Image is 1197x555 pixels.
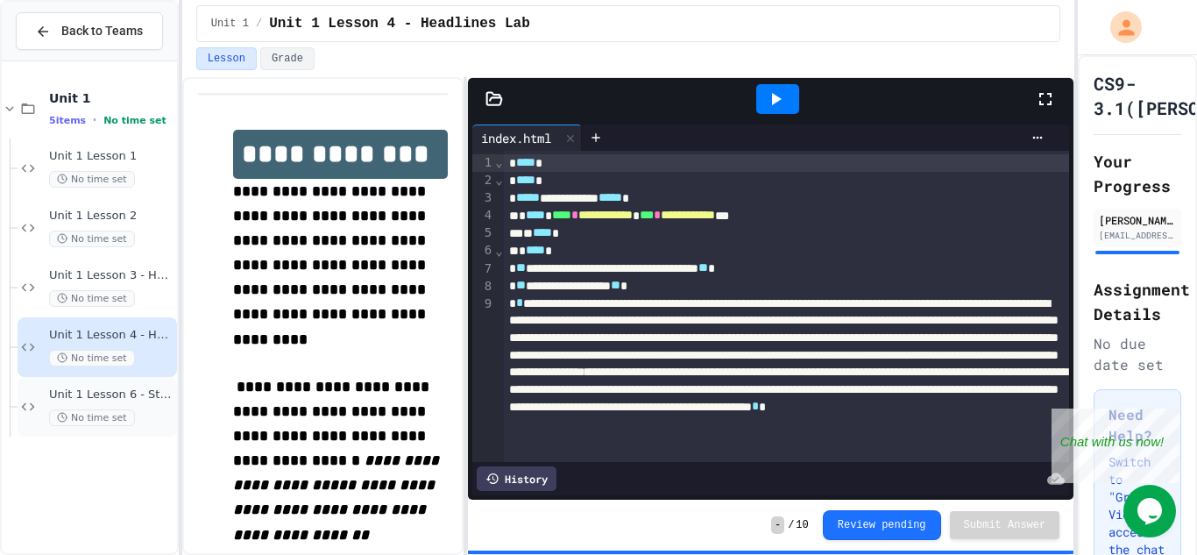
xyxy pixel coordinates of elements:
button: Back to Teams [16,12,163,50]
span: Fold line [494,244,503,258]
span: Back to Teams [61,22,143,40]
span: No time set [49,290,135,307]
span: / [788,518,794,532]
div: 1 [472,154,494,172]
div: [EMAIL_ADDRESS][DOMAIN_NAME] [1099,229,1176,242]
div: 6 [472,242,494,260]
div: [PERSON_NAME] [1099,212,1176,228]
button: Review pending [823,510,941,540]
iframe: chat widget [1123,485,1179,537]
span: No time set [49,171,135,188]
div: History [477,466,556,491]
span: • [93,113,96,127]
button: Lesson [196,47,257,70]
span: Unit 1 [211,17,249,31]
span: Unit 1 Lesson 1 [49,149,174,164]
div: 5 [472,224,494,242]
span: 5 items [49,115,86,126]
h2: Your Progress [1094,149,1181,198]
span: - [771,516,784,534]
div: 3 [472,189,494,207]
span: Fold line [494,155,503,169]
span: Fold line [494,173,503,187]
span: 10 [796,518,808,532]
iframe: chat widget [1052,409,1179,483]
span: / [256,17,262,31]
span: Unit 1 Lesson 2 [49,209,174,224]
div: My Account [1092,7,1146,47]
div: index.html [472,129,560,147]
span: Submit Answer [964,518,1046,532]
button: Submit Answer [950,511,1060,539]
span: Unit 1 Lesson 4 - Headlines Lab [269,13,530,34]
h3: Need Help? [1108,404,1166,446]
span: No time set [49,350,135,366]
span: No time set [49,231,135,247]
div: 8 [472,278,494,295]
div: 4 [472,207,494,224]
span: Unit 1 [49,90,174,106]
span: Unit 1 Lesson 6 - Stations 1 [49,388,174,402]
button: Grade [260,47,315,70]
div: 9 [472,295,494,486]
div: No due date set [1094,333,1181,375]
span: No time set [49,409,135,426]
span: No time set [103,115,166,126]
span: Unit 1 Lesson 4 - Headlines Lab [49,328,174,343]
h2: Assignment Details [1094,277,1181,326]
div: index.html [472,125,582,151]
span: Unit 1 Lesson 3 - Heading and paragraph tags [49,268,174,283]
div: 7 [472,260,494,278]
div: 2 [472,172,494,189]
